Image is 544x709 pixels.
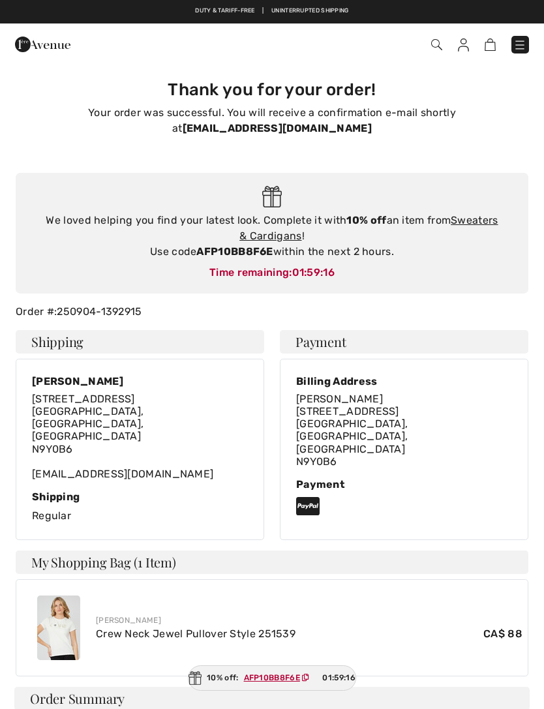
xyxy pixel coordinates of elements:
[431,39,442,50] img: Search
[32,490,248,503] div: Shipping
[15,31,70,57] img: 1ère Avenue
[23,105,521,136] p: Your order was successful. You will receive a confirmation e-mail shortly at
[296,375,512,387] div: Billing Address
[322,672,355,684] span: 01:59:16
[296,478,512,490] div: Payment
[483,626,522,642] span: CA$ 88
[57,305,142,318] a: 250904-1392915
[37,596,80,660] img: Crew Neck Jewel Pullover Style 251539
[189,671,202,685] img: Gift.svg
[96,614,522,626] div: [PERSON_NAME]
[15,37,70,50] a: 1ère Avenue
[32,393,144,455] span: [STREET_ADDRESS] [GEOGRAPHIC_DATA], [GEOGRAPHIC_DATA], [GEOGRAPHIC_DATA] N9Y0B6
[16,330,264,354] h4: Shipping
[244,673,300,682] ins: AFP10BB8F6E
[458,38,469,52] img: My Info
[513,38,526,52] img: Menu
[96,627,295,640] a: Crew Neck Jewel Pullover Style 251539
[8,304,536,320] div: Order #:
[280,330,528,354] h4: Payment
[16,551,528,574] h4: My Shopping Bag (1 Item)
[29,213,515,260] div: We loved helping you find your latest look. Complete it with an item from ! Use code within the n...
[485,38,496,51] img: Shopping Bag
[32,490,248,524] div: Regular
[29,265,515,280] div: Time remaining:
[296,393,383,405] span: [PERSON_NAME]
[296,405,408,468] span: [STREET_ADDRESS] [GEOGRAPHIC_DATA], [GEOGRAPHIC_DATA], [GEOGRAPHIC_DATA] N9Y0B6
[183,122,372,134] strong: [EMAIL_ADDRESS][DOMAIN_NAME]
[292,266,335,279] span: 01:59:16
[196,245,273,258] strong: AFP10BB8F6E
[23,80,521,100] h3: Thank you for your order!
[188,665,356,691] div: 10% off:
[32,393,248,480] div: [EMAIL_ADDRESS][DOMAIN_NAME]
[346,214,386,226] strong: 10% off
[262,186,282,207] img: Gift.svg
[239,214,498,242] a: Sweaters & Cardigans
[32,375,248,387] div: [PERSON_NAME]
